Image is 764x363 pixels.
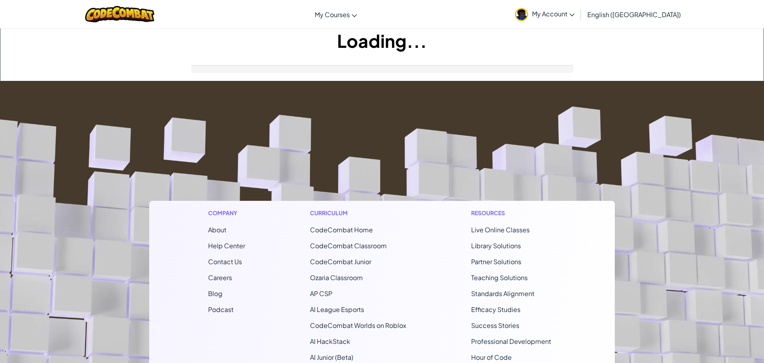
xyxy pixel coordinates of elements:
a: Partner Solutions [471,257,521,266]
a: Podcast [208,305,234,314]
a: Careers [208,273,232,282]
a: Professional Development [471,337,551,345]
a: Help Center [208,241,245,250]
a: English ([GEOGRAPHIC_DATA]) [583,4,685,25]
img: CodeCombat logo [85,6,155,22]
a: Ozaria Classroom [310,273,363,282]
span: My Courses [315,10,350,19]
h1: Company [208,209,245,217]
a: My Account [511,2,579,27]
a: CodeCombat Classroom [310,241,387,250]
a: About [208,226,226,234]
a: Efficacy Studies [471,305,520,314]
a: Standards Alignment [471,289,534,298]
a: CodeCombat Worlds on Roblox [310,321,406,330]
a: Library Solutions [471,241,521,250]
a: My Courses [311,4,361,25]
a: Success Stories [471,321,519,330]
span: Contact Us [208,257,242,266]
a: AI League Esports [310,305,364,314]
a: Live Online Classes [471,226,530,234]
h1: Resources [471,209,556,217]
a: CodeCombat Junior [310,257,371,266]
a: AI Junior (Beta) [310,353,353,361]
a: Hour of Code [471,353,512,361]
a: AP CSP [310,289,332,298]
h1: Loading... [0,28,764,53]
span: My Account [532,10,575,18]
span: CodeCombat Home [310,226,373,234]
img: avatar [515,8,528,21]
a: Blog [208,289,222,298]
span: English ([GEOGRAPHIC_DATA]) [587,10,681,19]
a: Teaching Solutions [471,273,528,282]
h1: Curriculum [310,209,406,217]
a: AI HackStack [310,337,350,345]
